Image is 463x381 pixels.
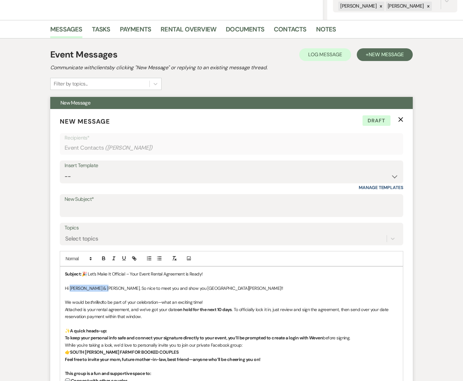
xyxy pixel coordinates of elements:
span: New Message [369,51,404,58]
div: [PERSON_NAME] [338,2,377,11]
a: Documents [226,24,264,38]
a: Payments [120,24,151,38]
button: Log Message [299,48,351,61]
label: New Subject* [65,195,398,204]
strong: Feel free to invite your mom, future mother-in-law, best friend—anyone who’ll be cheering you on! [65,357,260,362]
span: before signing. [323,335,350,341]
strong: SOUTH [PERSON_NAME] FARM FOR BOOKED COUPLES [70,349,178,355]
div: [PERSON_NAME] [386,2,425,11]
a: Notes [316,24,336,38]
a: Messages [50,24,82,38]
span: 🎉 Let’s Make It Official – Your Event Rental Agreement is Ready! [82,271,203,277]
button: +New Message [357,48,413,61]
a: Rental Overview [161,24,216,38]
a: Manage Templates [359,185,403,190]
em: thrilled [90,299,103,305]
span: New Message [60,99,90,106]
p: ✨ [65,327,398,334]
a: Contacts [274,24,307,38]
a: Tasks [92,24,110,38]
span: to be part of your celebration—what an exciting time! [102,299,203,305]
strong: on hold for the next 10 days [177,307,232,312]
p: Recipients* [65,134,398,142]
div: Event Contacts [65,142,398,154]
strong: To keep your personal info safe and connect your signature directly to your event, you’ll be prom... [65,335,323,341]
h1: Event Messages [50,48,117,61]
div: Insert Template [65,161,398,170]
div: Select topics [65,234,98,243]
h2: Communicate with clients by clicking "New Message" or replying to an existing message thread. [50,64,413,71]
p: Attached is your rental agreement, and we’ve got your date [65,306,398,320]
p: Hi [PERSON_NAME] & [PERSON_NAME], So nice to meet you and show you [GEOGRAPHIC_DATA][PERSON_NAME]!! [65,285,398,292]
span: New Message [60,117,110,126]
strong: Subject: [65,271,82,277]
span: Log Message [308,51,342,58]
p: While you're taking a look, we’d love to personally invite you to join our private Facebook group: [65,342,398,349]
label: Topics [65,223,398,233]
span: Draft [363,115,390,126]
div: Filter by topics... [54,80,88,88]
p: We would be [65,299,398,306]
p: 👉 [65,349,398,356]
strong: A quick heads-up: [70,328,107,334]
strong: This group is a fun and supportive space to: [65,371,151,376]
span: ( [PERSON_NAME] ) [105,144,153,152]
